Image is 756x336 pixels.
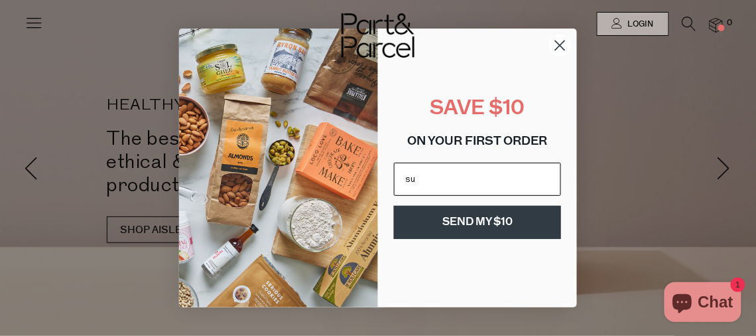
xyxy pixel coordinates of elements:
[724,17,736,29] span: 0
[342,13,414,58] img: Part&Parcel
[597,12,669,36] a: Login
[710,18,723,32] a: 0
[394,163,561,196] input: Email
[430,99,525,120] span: SAVE $10
[625,19,654,30] span: Login
[661,282,745,325] inbox-online-store-chat: Shopify online store chat
[179,29,378,307] img: 8150f546-27cf-4737-854f-2b4f1cdd6266.png
[394,206,561,239] button: SEND MY $10
[408,136,548,148] span: ON YOUR FIRST ORDER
